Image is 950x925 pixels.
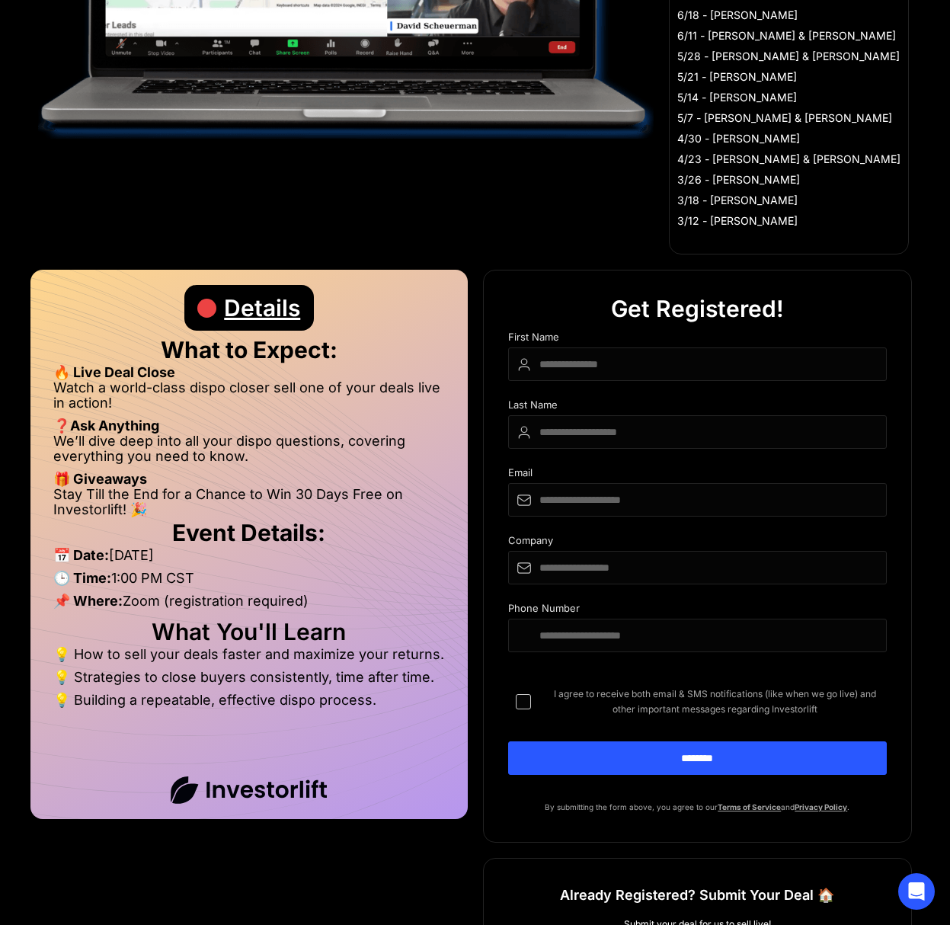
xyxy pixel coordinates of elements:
[543,687,888,717] span: I agree to receive both email & SMS notifications (like when we go live) and other important mess...
[53,434,445,472] li: We’ll dive deep into all your dispo questions, covering everything you need to know.
[508,799,888,815] p: By submitting the form above, you agree to our and .
[53,380,445,418] li: Watch a world-class dispo closer sell one of your deals live in action!
[53,548,445,571] li: [DATE]
[161,336,337,363] strong: What to Expect:
[172,519,325,546] strong: Event Details:
[53,547,109,563] strong: 📅 Date:
[611,286,784,331] div: Get Registered!
[53,647,445,670] li: 💡 How to sell your deals faster and maximize your returns.
[53,364,175,380] strong: 🔥 Live Deal Close
[898,873,935,910] div: Open Intercom Messenger
[53,570,111,586] strong: 🕒 Time:
[718,802,781,811] a: Terms of Service
[224,285,300,331] div: Details
[508,535,888,551] div: Company
[53,571,445,594] li: 1:00 PM CST
[53,593,123,609] strong: 📌 Where:
[53,670,445,693] li: 💡 Strategies to close buyers consistently, time after time.
[560,882,834,909] h1: Already Registered? Submit Your Deal 🏠
[53,624,445,639] h2: What You'll Learn
[53,487,445,517] li: Stay Till the End for a Chance to Win 30 Days Free on Investorlift! 🎉
[53,594,445,616] li: Zoom (registration required)
[53,418,159,434] strong: ❓Ask Anything
[53,471,147,487] strong: 🎁 Giveaways
[53,693,445,708] li: 💡 Building a repeatable, effective dispo process.
[508,331,888,347] div: First Name
[508,467,888,483] div: Email
[508,603,888,619] div: Phone Number
[508,331,888,799] form: DIspo Day Main Form
[795,802,847,811] a: Privacy Policy
[508,399,888,415] div: Last Name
